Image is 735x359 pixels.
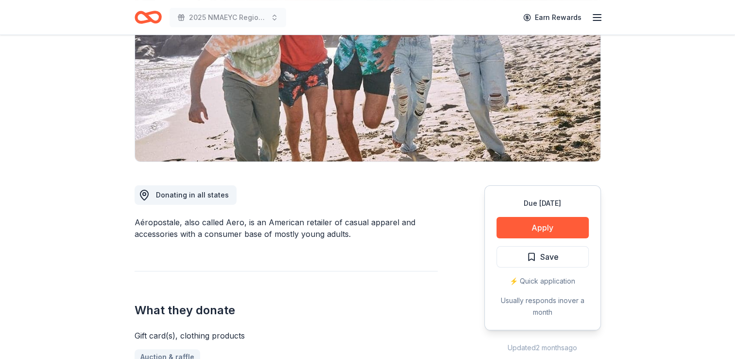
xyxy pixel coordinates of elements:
[156,191,229,199] span: Donating in all states
[496,197,589,209] div: Due [DATE]
[135,303,438,318] h2: What they donate
[135,330,438,341] div: Gift card(s), clothing products
[170,8,286,27] button: 2025 NMAEYC Regional Conference
[540,251,559,263] span: Save
[496,246,589,268] button: Save
[189,12,267,23] span: 2025 NMAEYC Regional Conference
[484,342,601,354] div: Updated 2 months ago
[135,216,438,240] div: Aéropostale, also called Aero, is an American retailer of casual apparel and accessories with a c...
[135,6,162,29] a: Home
[496,217,589,238] button: Apply
[496,275,589,287] div: ⚡️ Quick application
[496,295,589,318] div: Usually responds in over a month
[517,9,587,26] a: Earn Rewards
